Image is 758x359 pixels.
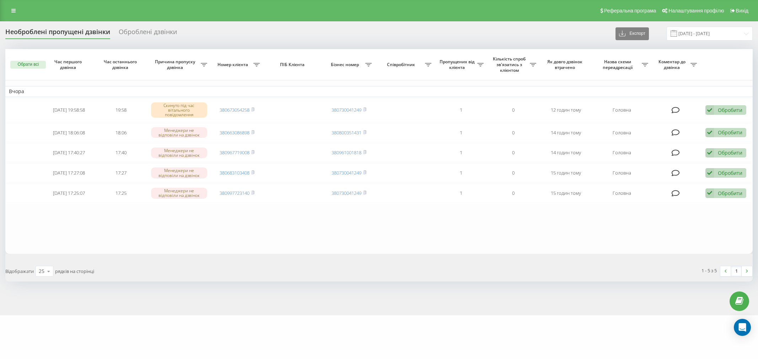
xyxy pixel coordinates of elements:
td: 17:27 [95,164,147,182]
td: Головна [592,123,652,142]
div: Обробити [718,107,742,113]
td: [DATE] 18:06:08 [43,123,95,142]
a: 380730041249 [332,170,361,176]
td: Головна [592,164,652,182]
span: Номер клієнта [214,62,253,68]
td: [DATE] 17:27:08 [43,164,95,182]
button: Експорт [615,27,649,40]
td: 1 [435,164,487,182]
span: ПІБ Клієнта [269,62,317,68]
a: 380683103408 [220,170,249,176]
span: Вихід [736,8,748,14]
a: 380997723140 [220,190,249,196]
td: 1 [435,98,487,122]
button: Обрати всі [10,61,46,69]
span: Час останнього дзвінка [101,59,141,70]
div: Обробити [718,170,742,176]
td: 15 годин тому [540,164,592,182]
div: Менеджери не відповіли на дзвінок [151,167,207,178]
td: 1 [435,123,487,142]
span: рядків на сторінці [55,268,94,274]
td: 14 годин тому [540,123,592,142]
a: 380800351431 [332,129,361,136]
td: 18:06 [95,123,147,142]
td: 19:58 [95,98,147,122]
td: 17:25 [95,184,147,203]
div: Менеджери не відповіли на дзвінок [151,188,207,198]
td: 17:40 [95,143,147,162]
div: Менеджери не відповіли на дзвінок [151,148,207,158]
span: Коментар до дзвінка [655,59,690,70]
td: 0 [487,164,539,182]
td: [DATE] 17:25:07 [43,184,95,203]
div: Скинуто під час вітального повідомлення [151,102,207,118]
div: Необроблені пропущені дзвінки [5,28,110,39]
td: 15 годин тому [540,184,592,203]
a: 380730041249 [332,190,361,196]
span: Співробітник [379,62,425,68]
span: Пропущених від клієнта [439,59,477,70]
div: 1 - 5 з 5 [701,267,717,274]
div: Оброблені дзвінки [119,28,177,39]
td: Вчора [5,86,753,97]
span: Реферальна програма [604,8,656,14]
a: 380673054258 [220,107,249,113]
a: 380961001818 [332,149,361,156]
span: Як довго дзвінок втрачено [545,59,586,70]
span: Назва схеми переадресації [596,59,642,70]
td: 0 [487,184,539,203]
td: 1 [435,184,487,203]
div: Обробити [718,149,742,156]
div: Менеджери не відповіли на дзвінок [151,127,207,138]
div: Обробити [718,129,742,136]
span: Бізнес номер [327,62,365,68]
td: Головна [592,98,652,122]
div: Обробити [718,190,742,197]
div: 25 [39,268,44,275]
span: Налаштування профілю [668,8,724,14]
a: 380663086898 [220,129,249,136]
td: Головна [592,143,652,162]
td: Головна [592,184,652,203]
td: 0 [487,123,539,142]
td: [DATE] 19:58:58 [43,98,95,122]
td: 0 [487,98,539,122]
span: Час першого дзвінка [49,59,89,70]
span: Причина пропуску дзвінка [151,59,201,70]
td: 14 годин тому [540,143,592,162]
a: 1 [731,266,742,276]
td: [DATE] 17:40:27 [43,143,95,162]
a: 380967719008 [220,149,249,156]
td: 0 [487,143,539,162]
span: Відображати [5,268,34,274]
span: Кількість спроб зв'язатись з клієнтом [491,56,529,73]
a: 380730041249 [332,107,361,113]
td: 1 [435,143,487,162]
td: 12 годин тому [540,98,592,122]
div: Open Intercom Messenger [734,319,751,336]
